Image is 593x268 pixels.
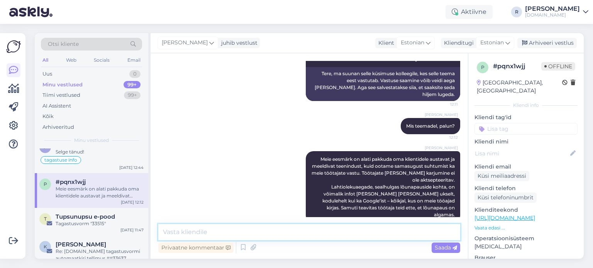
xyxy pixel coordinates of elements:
[124,91,141,99] div: 99+
[6,39,21,54] img: Askly Logo
[218,39,258,47] div: juhib vestlust
[124,81,141,89] div: 99+
[42,70,52,78] div: Uus
[493,62,541,71] div: # pqnx1wjj
[401,39,424,47] span: Estonian
[474,214,535,221] a: [URL][DOMAIN_NAME]
[474,171,529,181] div: Küsi meiliaadressi
[477,79,562,95] div: [GEOGRAPHIC_DATA], [GEOGRAPHIC_DATA]
[541,62,575,71] span: Offline
[312,156,456,217] span: Meie eesmärk on alati pakkuda oma klientidele austavat ja meeldivat teenindust, kuid ootame samas...
[525,6,588,18] a: [PERSON_NAME][DOMAIN_NAME]
[474,192,537,203] div: Küsi telefoninumbrit
[56,220,144,227] div: Tagastusvorm "33515"
[474,163,578,171] p: Kliendi email
[517,38,577,48] div: Arhiveeri vestlus
[56,213,115,220] span: Tupsunupsu e-pood
[129,70,141,78] div: 0
[56,241,106,248] span: Kätlin Jürine
[48,40,79,48] span: Otsi kliente
[92,55,111,65] div: Socials
[474,206,578,214] p: Klienditeekond
[121,199,144,205] div: [DATE] 12:12
[475,149,569,158] input: Lisa nimi
[56,248,144,262] div: Re: [DOMAIN_NAME] tagastusvormi automaatkiri tellimus ##33637
[429,135,458,140] span: 12:12
[525,6,580,12] div: [PERSON_NAME]
[474,224,578,231] p: Vaata edasi ...
[41,55,50,65] div: All
[525,12,580,18] div: [DOMAIN_NAME]
[441,39,474,47] div: Klienditugi
[74,137,109,144] span: Minu vestlused
[446,5,493,19] div: Aktiivne
[474,123,578,135] input: Lisa tag
[474,243,578,251] p: [MEDICAL_DATA]
[474,102,578,109] div: Kliendi info
[44,244,47,249] span: K
[56,148,144,155] div: Selge tänud!
[474,113,578,121] p: Kliendi tag'id
[56,179,86,185] span: #pqnx1wjj
[42,102,71,110] div: AI Assistent
[474,138,578,146] p: Kliendi nimi
[406,123,455,129] span: Mis teemadel, palun?
[126,55,142,65] div: Email
[42,113,54,120] div: Kõik
[435,244,457,251] span: Saada
[425,112,458,118] span: [PERSON_NAME]
[480,39,504,47] span: Estonian
[119,165,144,170] div: [DATE] 12:44
[42,123,74,131] div: Arhiveeritud
[44,158,77,162] span: tagastuse info
[56,185,144,199] div: Meie eesmärk on alati pakkuda oma klientidele austavat ja meeldivat teenindust, kuid ootame samas...
[306,67,460,101] div: Tere, ma suunan selle küsimuse kolleegile, kes selle teema eest vastutab. Vastuse saamine võib ve...
[481,64,485,70] span: p
[474,234,578,243] p: Operatsioonisüsteem
[511,7,522,17] div: R
[64,55,78,65] div: Web
[162,39,208,47] span: [PERSON_NAME]
[42,91,80,99] div: Tiimi vestlused
[425,145,458,151] span: [PERSON_NAME]
[474,254,578,262] p: Brauser
[375,39,394,47] div: Klient
[429,101,458,107] span: 12:11
[120,227,144,233] div: [DATE] 11:47
[44,181,47,187] span: p
[474,184,578,192] p: Kliendi telefon
[44,216,47,222] span: T
[158,243,234,253] div: Privaatne kommentaar
[42,81,83,89] div: Minu vestlused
